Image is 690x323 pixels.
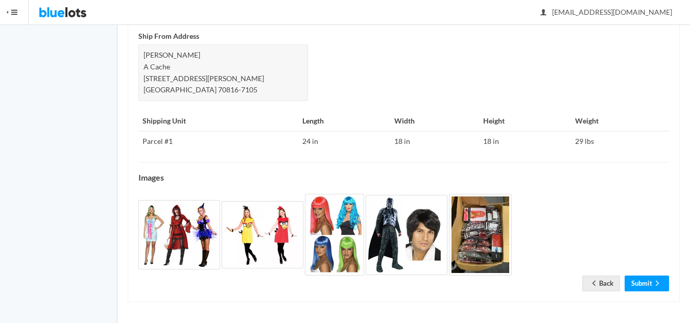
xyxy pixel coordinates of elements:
td: 18 in [479,131,571,152]
ion-icon: person [538,8,549,18]
th: Width [390,111,479,132]
div: [PERSON_NAME] A Cache [STREET_ADDRESS][PERSON_NAME] [GEOGRAPHIC_DATA] 70816-7105 [138,44,308,101]
ion-icon: arrow forward [652,279,662,289]
th: Weight [571,111,669,132]
th: Shipping Unit [138,111,298,132]
th: Height [479,111,571,132]
a: arrow backBack [582,276,620,291]
td: 29 lbs [571,131,669,152]
label: Ship From Address [138,31,199,42]
img: b6dcaa39-777d-4ac7-a383-14697064725d-1756529093.jpg [138,200,220,269]
span: [EMAIL_ADDRESS][DOMAIN_NAME] [541,8,672,16]
td: 18 in [390,131,479,152]
img: 9ef28a2d-2344-4f1e-9340-f8d36e2dfba2-1756529094.jpg [222,201,303,268]
img: 02d1adab-3add-4295-9551-4e24b7a77b9e-1756529094.jpg [305,194,364,276]
img: 6dbd005c-9d07-42c0-9ff7-0a4e5166a6fd-1756529095.jpg [366,195,447,275]
img: 377e900e-7d56-4fd2-ae18-66212cf81908-1758388066.jpeg [449,194,512,276]
td: 24 in [298,131,390,152]
h4: Images [138,173,669,182]
ion-icon: arrow back [589,279,599,289]
a: Submitarrow forward [625,276,669,291]
td: Parcel #1 [138,131,298,152]
th: Length [298,111,390,132]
